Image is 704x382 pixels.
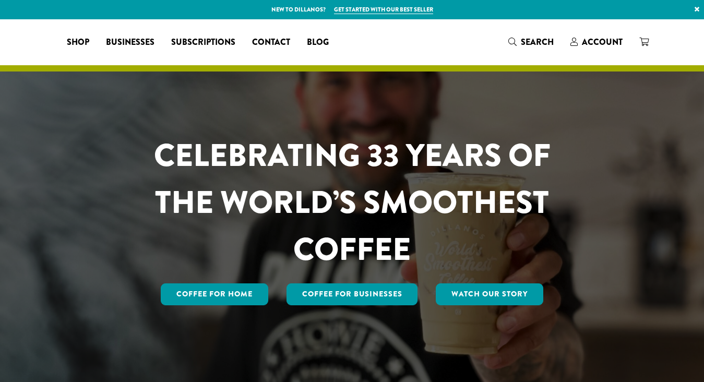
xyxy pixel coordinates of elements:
span: Businesses [106,36,154,49]
a: Shop [58,34,98,51]
h1: CELEBRATING 33 YEARS OF THE WORLD’S SMOOTHEST COFFEE [123,132,581,273]
span: Blog [307,36,329,49]
span: Search [521,36,554,48]
span: Account [582,36,623,48]
span: Shop [67,36,89,49]
a: Coffee for Home [161,283,268,305]
a: Watch Our Story [436,283,543,305]
span: Contact [252,36,290,49]
span: Subscriptions [171,36,235,49]
a: Search [500,33,562,51]
a: Coffee For Businesses [287,283,418,305]
a: Get started with our best seller [334,5,433,14]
